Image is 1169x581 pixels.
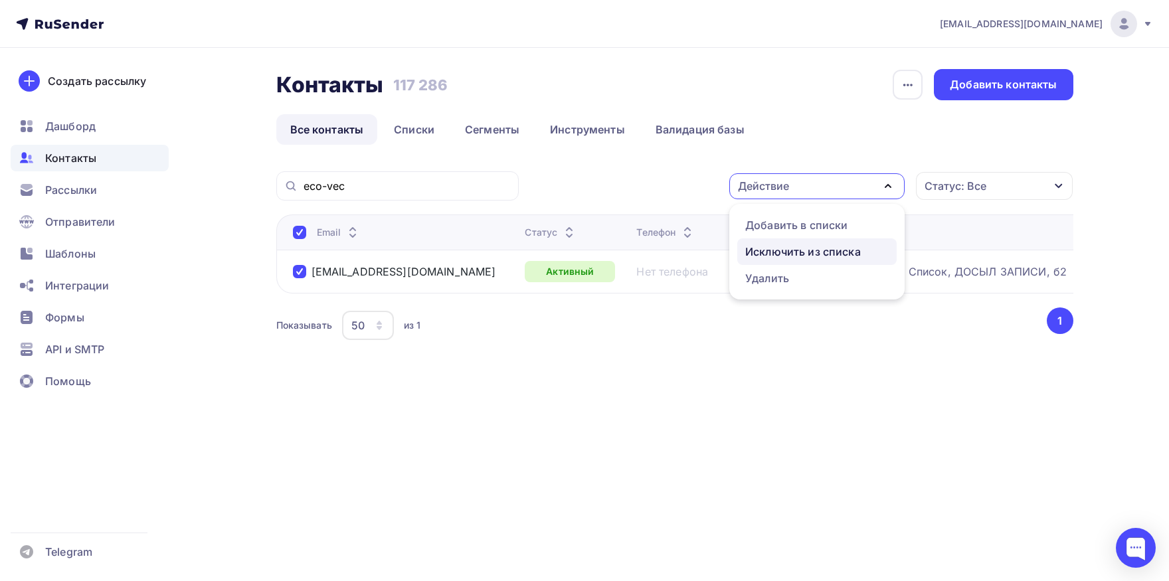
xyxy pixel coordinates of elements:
[393,76,448,94] h3: 117 286
[45,214,116,230] span: Отправители
[45,118,96,134] span: Дашборд
[745,244,861,260] div: Исключить из списка
[451,114,533,145] a: Сегменты
[45,278,109,293] span: Интеграции
[915,171,1073,201] button: Статус: Все
[1044,307,1073,334] ul: Pagination
[745,270,789,286] div: Удалить
[814,265,1067,278] a: [PERSON_NAME], Список, ДОСЫЛ ЗАПИСИ, б2
[45,182,97,198] span: Рассылки
[950,77,1057,92] div: Добавить контакты
[536,114,639,145] a: Инструменты
[636,226,695,239] div: Телефон
[45,373,91,389] span: Помощь
[317,226,361,239] div: Email
[1047,307,1073,334] button: Go to page 1
[729,204,905,299] ul: Действие
[11,240,169,267] a: Шаблоны
[48,73,146,89] div: Создать рассылку
[304,179,511,193] input: Поиск
[11,145,169,171] a: Контакты
[341,310,395,341] button: 50
[45,341,104,357] span: API и SMTP
[11,177,169,203] a: Рассылки
[380,114,448,145] a: Списки
[940,11,1153,37] a: [EMAIL_ADDRESS][DOMAIN_NAME]
[925,178,986,194] div: Статус: Все
[729,173,905,199] button: Действие
[636,265,708,278] a: Нет телефона
[351,317,365,333] div: 50
[738,178,789,194] div: Действие
[11,113,169,139] a: Дашборд
[11,304,169,331] a: Формы
[276,114,378,145] a: Все контакты
[525,261,615,282] a: Активный
[940,17,1103,31] span: [EMAIL_ADDRESS][DOMAIN_NAME]
[276,319,332,332] div: Показывать
[45,309,84,325] span: Формы
[45,544,92,560] span: Telegram
[45,246,96,262] span: Шаблоны
[404,319,421,332] div: из 1
[642,114,759,145] a: Валидация базы
[525,226,577,239] div: Статус
[45,150,96,166] span: Контакты
[11,208,169,235] a: Отправители
[312,265,496,278] a: [EMAIL_ADDRESS][DOMAIN_NAME]
[276,72,384,98] h2: Контакты
[745,217,848,233] div: Добавить в списки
